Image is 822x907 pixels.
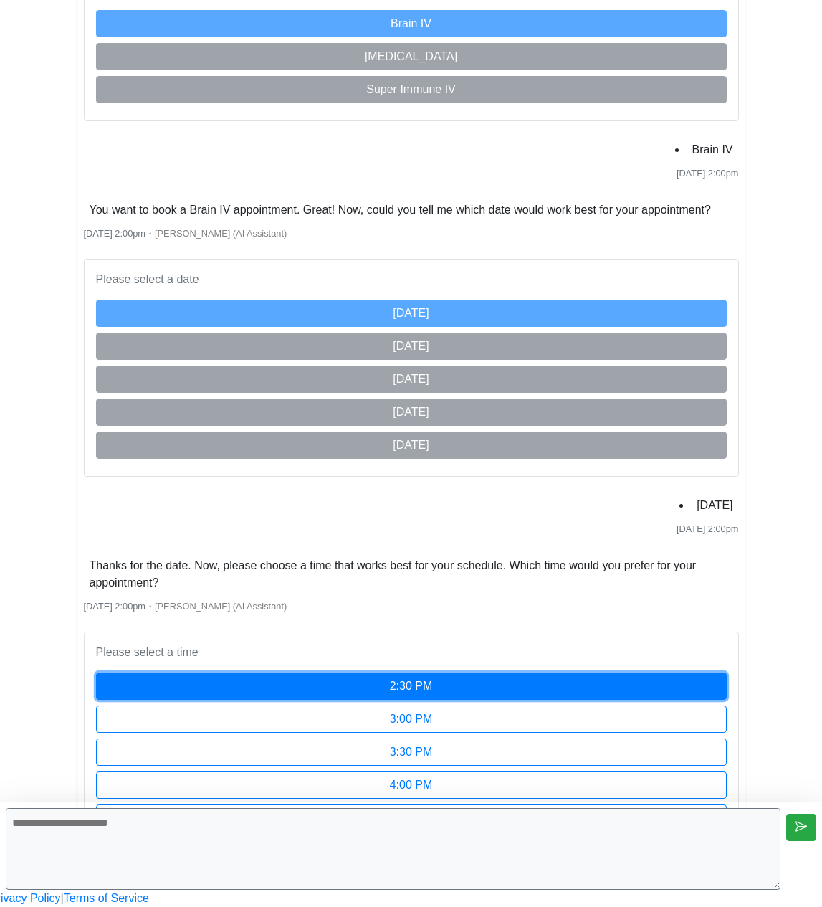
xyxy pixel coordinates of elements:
[96,300,727,327] button: [DATE]
[677,168,739,179] span: [DATE] 2:00pm
[96,739,727,766] button: 3:30 PM
[84,601,146,612] span: [DATE] 2:00pm
[84,228,146,239] span: [DATE] 2:00pm
[84,199,717,222] li: You want to book a Brain IV appointment. Great! Now, could you tell me which date would work best...
[96,771,727,799] button: 4:00 PM
[96,76,727,103] button: Super Immune IV
[96,10,727,37] button: Brain IV
[96,333,727,360] button: [DATE]
[96,366,727,393] button: [DATE]
[155,601,287,612] span: [PERSON_NAME] (AI Assistant)
[96,271,727,288] p: Please select a date
[84,228,287,239] small: ・
[96,399,727,426] button: [DATE]
[677,523,739,534] span: [DATE] 2:00pm
[96,432,727,459] button: [DATE]
[691,494,738,517] li: [DATE]
[96,43,727,70] button: [MEDICAL_DATA]
[84,554,739,594] li: Thanks for the date. Now, please choose a time that works best for your schedule. Which time woul...
[96,706,727,733] button: 3:00 PM
[155,228,287,239] span: [PERSON_NAME] (AI Assistant)
[84,601,287,612] small: ・
[96,644,727,661] p: Please select a time
[687,138,739,161] li: Brain IV
[96,673,727,700] button: 2:30 PM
